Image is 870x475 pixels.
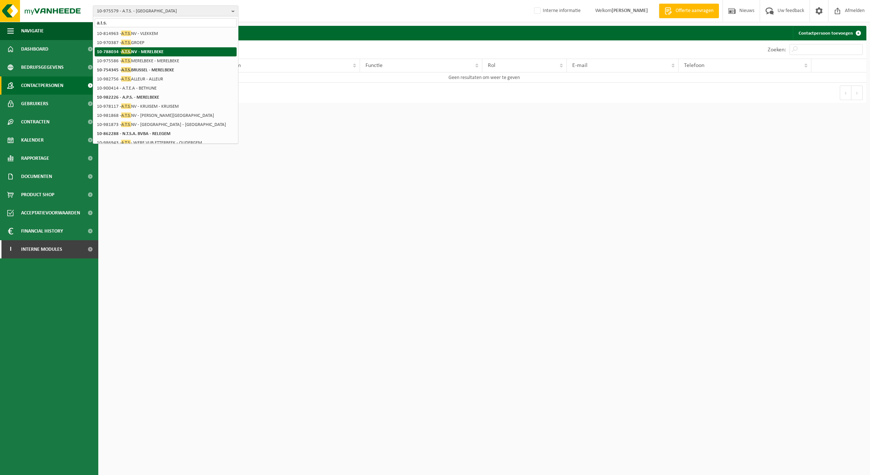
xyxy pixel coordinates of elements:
li: 10-900414 - A.T.E.A - BETHUNE [95,84,237,93]
span: Interne modules [21,240,62,258]
li: 10-814963 - NV - VLEKKEM [95,29,237,38]
span: Acceptatievoorwaarden [21,204,80,222]
label: Interne informatie [533,5,581,16]
span: Offerte aanvragen [674,7,715,15]
span: Product Shop [21,186,54,204]
span: A.T.S. [121,103,131,109]
a: Contactpersoon toevoegen [793,26,866,40]
span: Contracten [21,113,50,131]
span: A.T.S. [121,49,131,54]
strong: [PERSON_NAME] [612,8,648,13]
span: A.T.S. [121,122,131,127]
span: A.T.S. [121,112,131,118]
span: A.T.S. [121,67,131,72]
span: 10-975579 - A.T.S. - [GEOGRAPHIC_DATA] [97,6,229,17]
strong: 10-754345 - BRUSSEL - MERELBEKE [97,67,174,72]
span: Navigatie [21,22,44,40]
span: Bedrijfsgegevens [21,58,64,76]
li: 10-986943 - - WERF VUB ETTERBEEK - OUDERGEM [95,138,237,147]
span: Functie [365,63,383,68]
li: 10-978117 - NV - KRUISEM - KRUISEM [95,102,237,111]
td: Geen resultaten om weer te geven [102,72,866,83]
li: 10-981868 - NV - [PERSON_NAME][GEOGRAPHIC_DATA] [95,111,237,120]
input: Zoeken naar gekoppelde vestigingen [95,18,237,27]
span: Contactpersonen [21,76,63,95]
span: I [7,240,14,258]
span: Rol [488,63,495,68]
li: 10-982756 - ALLEUR - ALLEUR [95,75,237,84]
label: Zoeken: [768,47,786,53]
span: Rapportage [21,149,49,167]
span: Dashboard [21,40,48,58]
span: E-mail [572,63,588,68]
span: A.T.S. [121,76,131,82]
button: Next [851,86,863,100]
span: Kalender [21,131,44,149]
span: A.T.S. [121,31,131,36]
span: A.T.S. [121,140,131,145]
span: Financial History [21,222,63,240]
button: 10-975579 - A.T.S. - [GEOGRAPHIC_DATA] [93,5,238,16]
span: Gebruikers [21,95,48,113]
li: 10-970387 - GROEP [95,38,237,47]
strong: 10-862288 - N.T.S.A. BVBA - RELEGEM [97,131,170,136]
span: A.T.S. [121,58,131,63]
strong: 10-982226 - A.P.S. - MERELBEKE [97,95,159,100]
span: A.T.S. [121,40,131,45]
a: Offerte aanvragen [659,4,719,18]
span: Documenten [21,167,52,186]
strong: 10-788034 - NV - MERELBEKE [97,49,163,54]
li: 10-975586 - MERELBEKE - MERELBEKE [95,56,237,66]
li: 10-981873 - NV - [GEOGRAPHIC_DATA] - [GEOGRAPHIC_DATA] [95,120,237,129]
span: Telefoon [684,63,704,68]
button: Previous [840,86,851,100]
